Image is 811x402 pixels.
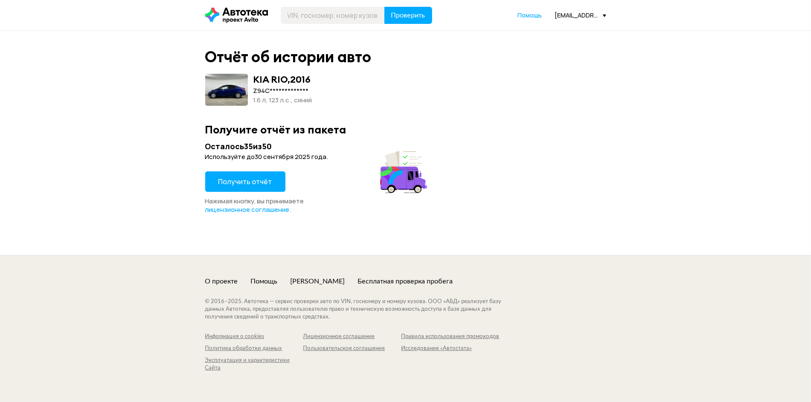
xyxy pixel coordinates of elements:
[205,357,303,372] a: Эксплуатация и характеристики Сайта
[205,48,372,66] div: Отчёт об истории авто
[281,7,385,24] input: VIN, госномер, номер кузова
[358,277,453,286] a: Бесплатная проверка пробега
[518,11,542,20] a: Помощь
[291,277,345,286] a: [PERSON_NAME]
[205,277,238,286] a: О проекте
[205,141,430,152] div: Осталось 35 из 50
[205,171,285,192] button: Получить отчёт
[205,298,519,321] div: © 2016– 2025 . Автотека — сервис проверки авто по VIN, госномеру и номеру кузова. ООО «АБД» реали...
[218,177,272,186] span: Получить отчёт
[253,95,312,105] div: 1.6 л, 123 л.c., синий
[251,277,278,286] a: Помощь
[384,7,432,24] button: Проверить
[205,205,290,214] span: лицензионное соглашение
[303,345,401,353] a: Пользовательское соглашение
[303,333,401,341] a: Лицензионное соглашение
[205,123,606,136] div: Получите отчёт из пакета
[391,12,425,19] span: Проверить
[205,345,303,353] a: Политика обработки данных
[401,345,500,353] a: Исследование «Автостата»
[205,205,290,214] a: лицензионное соглашение
[205,333,303,341] a: Информация о cookies
[555,11,606,19] div: [EMAIL_ADDRESS][DOMAIN_NAME]
[518,11,542,19] span: Помощь
[401,333,500,341] a: Правила использования промокодов
[205,153,430,161] div: Используйте до 30 сентября 2025 года .
[205,197,304,214] span: Нажимая кнопку, вы принимаете .
[253,74,311,85] div: KIA RIO , 2016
